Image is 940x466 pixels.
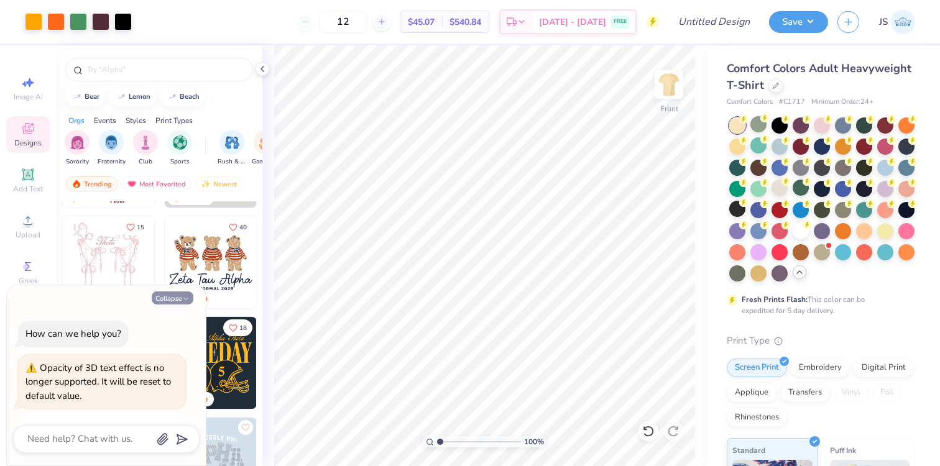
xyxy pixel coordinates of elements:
[218,130,246,167] div: filter for Rush & Bid
[201,180,211,188] img: Newest.gif
[727,334,915,348] div: Print Type
[218,157,246,167] span: Rush & Bid
[139,157,152,167] span: Club
[252,130,280,167] button: filter button
[742,294,895,316] div: This color can be expedited for 5 day delivery.
[121,219,150,235] button: Like
[408,16,435,29] span: $45.07
[879,15,888,29] span: JS
[879,10,915,34] a: JS
[98,130,126,167] button: filter button
[891,10,915,34] img: Jacob Solomon
[167,93,177,101] img: trend_line.gif
[127,180,137,188] img: most_fav.gif
[225,135,239,150] img: Rush & Bid Image
[86,63,245,76] input: Try "Alpha"
[121,176,191,191] div: Most Favorited
[85,93,99,100] div: bear
[25,327,121,340] div: How can we help you?
[180,93,200,100] div: beach
[256,216,348,308] img: d12c9beb-9502-45c7-ae94-40b97fdd6040
[109,88,156,106] button: lemon
[152,291,193,304] button: Collapse
[319,11,367,33] input: – –
[252,157,280,167] span: Game Day
[854,359,914,377] div: Digital Print
[614,17,627,26] span: FREE
[19,276,38,286] span: Greek
[14,92,43,102] span: Image AI
[732,444,765,457] span: Standard
[137,224,144,231] span: 15
[727,408,787,427] div: Rhinestones
[25,361,178,403] div: Opacity of 3D text effect is no longer supported. It will be reset to default value.
[727,383,776,402] div: Applique
[65,130,90,167] div: filter for Sorority
[133,130,158,167] div: filter for Club
[779,97,805,107] span: # C1717
[769,11,828,33] button: Save
[834,383,869,402] div: Vinyl
[71,180,81,188] img: trending.gif
[16,230,40,240] span: Upload
[668,9,760,34] input: Untitled Design
[154,216,246,308] img: d12a98c7-f0f7-4345-bf3a-b9f1b718b86e
[780,383,830,402] div: Transfers
[223,219,252,235] button: Like
[539,16,606,29] span: [DATE] - [DATE]
[727,61,911,93] span: Comfort Colors Adult Heavyweight T-Shirt
[742,295,808,304] strong: Fresh Prints Flash:
[165,216,257,308] img: a3be6b59-b000-4a72-aad0-0c575b892a6b
[70,135,85,150] img: Sorority Image
[239,325,247,331] span: 18
[165,317,257,409] img: b8819b5f-dd70-42f8-b218-32dd770f7b03
[218,130,246,167] button: filter button
[524,436,544,447] span: 100 %
[66,157,89,167] span: Sorority
[139,135,152,150] img: Club Image
[167,130,192,167] div: filter for Sports
[238,420,253,435] button: Like
[727,97,773,107] span: Comfort Colors
[449,16,481,29] span: $540.84
[68,115,85,126] div: Orgs
[62,216,154,308] img: 83dda5b0-2158-48ca-832c-f6b4ef4c4536
[167,130,192,167] button: filter button
[104,135,118,150] img: Fraternity Image
[170,157,190,167] span: Sports
[195,176,242,191] div: Newest
[94,115,116,126] div: Events
[223,319,252,336] button: Like
[126,115,146,126] div: Styles
[791,359,850,377] div: Embroidery
[98,157,126,167] span: Fraternity
[66,176,118,191] div: Trending
[252,130,280,167] div: filter for Game Day
[160,88,205,106] button: beach
[72,93,82,101] img: trend_line.gif
[155,115,193,126] div: Print Types
[811,97,873,107] span: Minimum Order: 24 +
[13,184,43,194] span: Add Text
[657,72,681,97] img: Front
[872,383,901,402] div: Foil
[256,317,348,409] img: 2b704b5a-84f6-4980-8295-53d958423ff9
[133,130,158,167] button: filter button
[98,130,126,167] div: filter for Fraternity
[239,224,247,231] span: 40
[116,93,126,101] img: trend_line.gif
[129,93,150,100] div: lemon
[727,359,787,377] div: Screen Print
[660,103,678,114] div: Front
[259,135,274,150] img: Game Day Image
[14,138,42,148] span: Designs
[65,130,90,167] button: filter button
[65,88,105,106] button: bear
[830,444,856,457] span: Puff Ink
[173,135,187,150] img: Sports Image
